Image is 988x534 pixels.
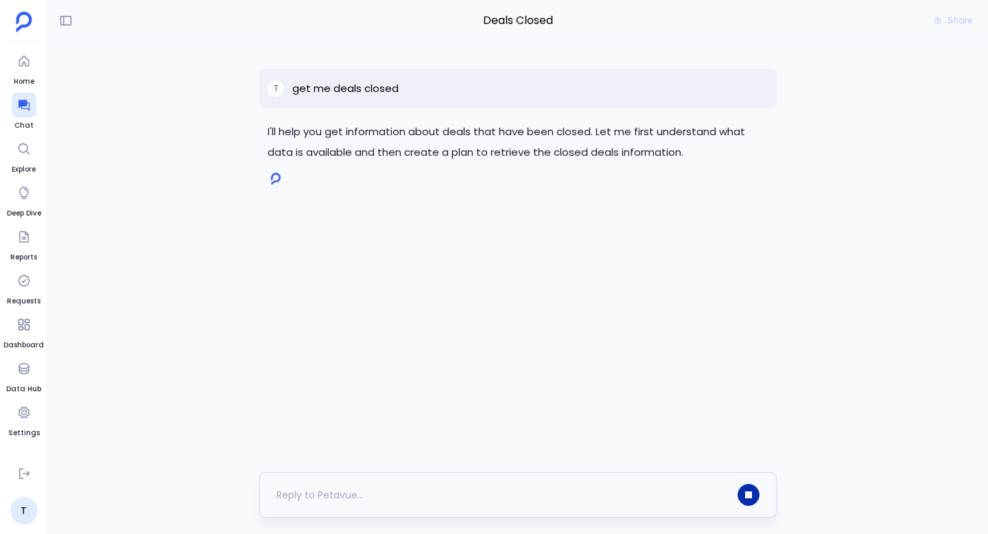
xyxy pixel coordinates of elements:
a: Explore [12,137,36,175]
p: get me deals closed [292,80,399,97]
span: Home [12,76,36,87]
a: T [10,497,38,524]
span: Reports [10,252,37,263]
a: Data Hub [6,356,41,395]
a: Dashboard [3,312,44,351]
a: Requests [7,268,40,307]
a: Home [12,49,36,87]
span: Settings [8,428,40,439]
span: T [274,83,279,94]
span: Deep Dive [7,208,41,219]
span: Requests [7,296,40,307]
span: Data Hub [6,384,41,395]
img: petavue logo [16,12,32,32]
a: Settings [8,400,40,439]
span: Explore [12,164,36,175]
span: Deals Closed [259,12,777,30]
a: Chat [12,93,36,131]
a: Reports [10,224,37,263]
a: Deep Dive [7,181,41,219]
p: I'll help you get information about deals that have been closed. Let me first understand what dat... [268,121,768,163]
span: Dashboard [3,340,44,351]
span: Chat [12,120,36,131]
